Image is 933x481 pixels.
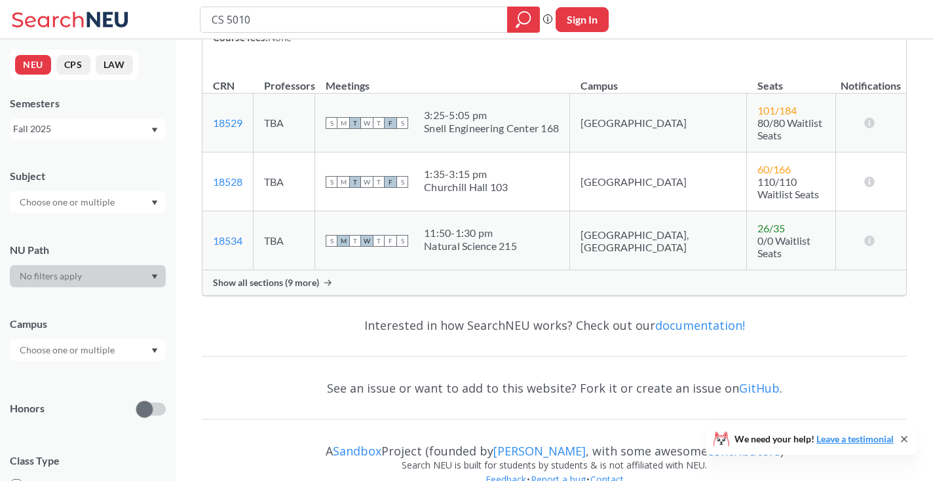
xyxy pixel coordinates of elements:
span: T [373,117,385,129]
td: TBA [254,152,315,211]
input: Choose one or multiple [13,194,123,210]
a: [PERSON_NAME] [493,443,586,459]
span: F [385,117,396,129]
span: T [373,176,385,188]
div: 11:50 - 1:30 pm [424,226,517,240]
span: Show all sections (9 more) [213,277,319,289]
span: 0/0 Waitlist Seats [757,234,810,259]
div: Churchill Hall 103 [424,181,508,194]
td: TBA [254,211,315,270]
div: Snell Engineering Center 168 [424,122,559,135]
div: 1:35 - 3:15 pm [424,168,508,181]
span: S [326,176,337,188]
svg: magnifying glass [516,10,531,29]
th: Notifications [836,65,906,94]
span: F [385,176,396,188]
span: We need your help! [734,435,894,444]
span: 110/110 Waitlist Seats [757,175,819,200]
p: Honors [10,401,45,416]
span: W [361,235,373,247]
span: S [396,117,408,129]
button: CPS [56,55,90,75]
button: NEU [15,55,51,75]
div: Subject [10,169,166,183]
input: Choose one or multiple [13,342,123,358]
span: T [349,176,361,188]
svg: Dropdown arrow [151,274,158,279]
td: TBA [254,94,315,152]
div: Dropdown arrow [10,339,166,361]
input: Class, professor, course number, "phrase" [210,9,498,31]
div: Campus [10,317,166,331]
a: GitHub [739,380,780,396]
td: [GEOGRAPHIC_DATA] [570,94,747,152]
div: 3:25 - 5:05 pm [424,109,559,122]
div: A Project (founded by , with some awesome ) [202,432,907,458]
div: Natural Science 215 [424,240,517,253]
span: S [326,117,337,129]
span: 101 / 184 [757,104,797,116]
div: Dropdown arrow [10,191,166,213]
span: M [337,176,349,188]
th: Professors [254,65,315,94]
th: Seats [747,65,836,94]
span: T [349,235,361,247]
td: [GEOGRAPHIC_DATA] [570,152,747,211]
div: Fall 2025Dropdown arrow [10,118,166,139]
span: Class Type [10,454,166,468]
div: Interested in how SearchNEU works? Check out our [202,306,907,344]
a: Sandbox [333,443,381,459]
svg: Dropdown arrow [151,348,158,353]
div: magnifying glass [507,7,540,33]
span: S [396,235,408,247]
span: 60 / 166 [757,163,791,175]
div: Dropdown arrow [10,265,166,287]
div: Search NEU is built for students by students & is not affiliated with NEU. [202,458,907,472]
span: W [361,117,373,129]
span: F [385,235,396,247]
div: See an issue or want to add to this website? Fork it or create an issue on . [202,369,907,407]
a: documentation! [655,317,745,333]
td: [GEOGRAPHIC_DATA], [GEOGRAPHIC_DATA] [570,211,747,270]
span: S [326,235,337,247]
svg: Dropdown arrow [151,128,158,133]
span: W [361,176,373,188]
svg: Dropdown arrow [151,200,158,205]
span: M [337,235,349,247]
a: 18528 [213,175,242,188]
th: Campus [570,65,747,94]
span: 80/80 Waitlist Seats [757,116,822,141]
div: NU Path [10,243,166,257]
div: Semesters [10,96,166,111]
a: Leave a testimonial [816,433,894,444]
span: T [349,117,361,129]
span: S [396,176,408,188]
button: Sign In [556,7,609,32]
span: T [373,235,385,247]
button: LAW [96,55,133,75]
span: M [337,117,349,129]
a: 18529 [213,116,242,129]
span: 26 / 35 [757,222,785,234]
div: CRN [213,79,235,93]
div: Fall 2025 [13,122,150,136]
a: 18534 [213,234,242,247]
th: Meetings [315,65,570,94]
div: Show all sections (9 more) [202,270,906,295]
